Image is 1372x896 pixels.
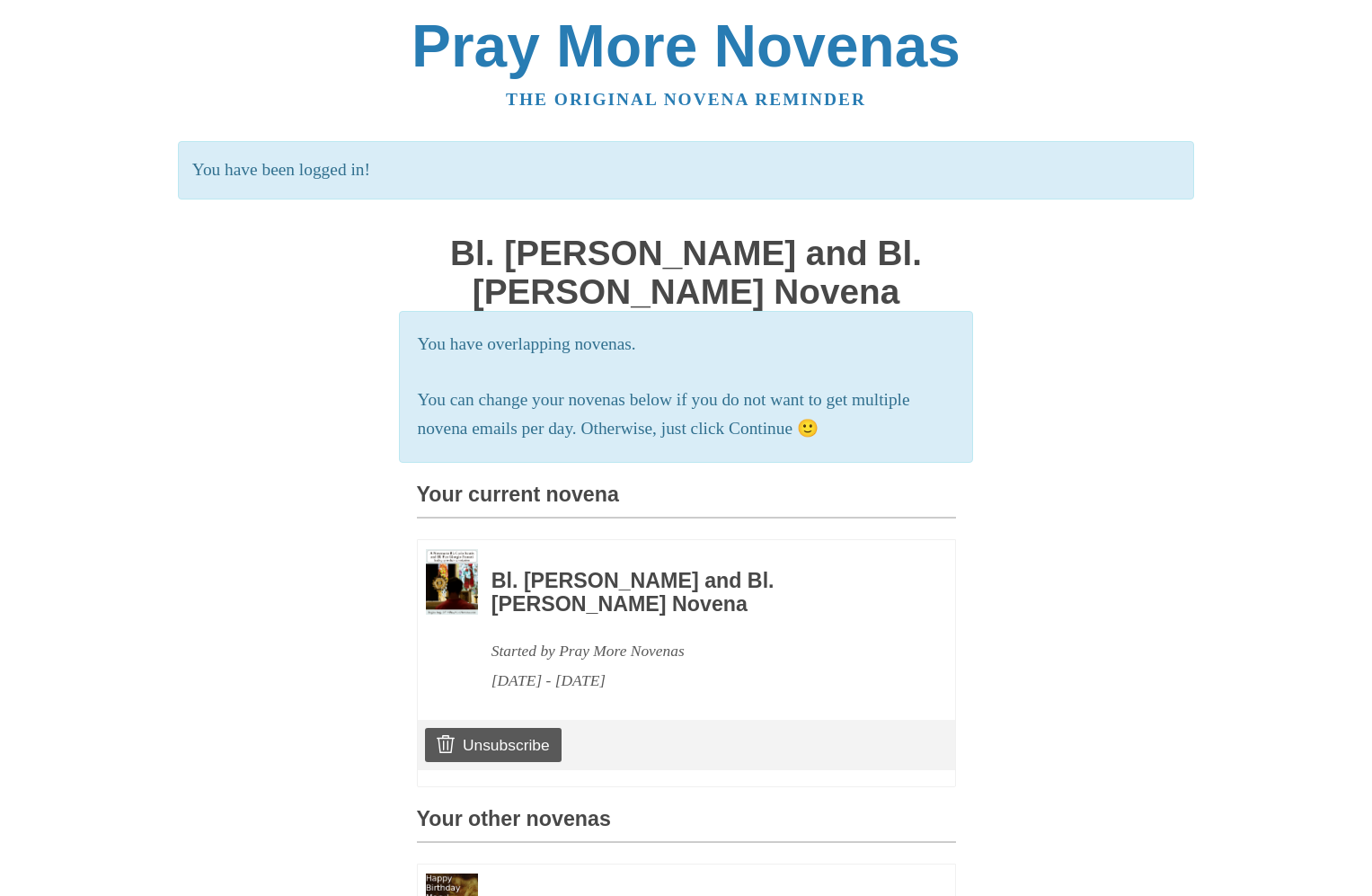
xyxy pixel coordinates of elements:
h3: Bl. [PERSON_NAME] and Bl. [PERSON_NAME] Novena [491,570,907,616]
div: [DATE] - [DATE] [491,666,907,696]
p: You have overlapping novenas. [418,330,955,359]
a: Pray More Novenas [412,13,960,79]
img: Novena image [426,549,478,615]
h3: Your other novenas [417,808,956,843]
div: Started by Pray More Novenas [491,636,907,666]
a: The original novena reminder [506,90,866,109]
a: Unsubscribe [425,728,561,762]
p: You have been logged in! [178,141,1194,200]
h1: Bl. [PERSON_NAME] and Bl. [PERSON_NAME] Novena [417,235,956,311]
h3: Your current novena [417,483,956,519]
p: You can change your novenas below if you do not want to get multiple novena emails per day. Other... [418,386,955,445]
